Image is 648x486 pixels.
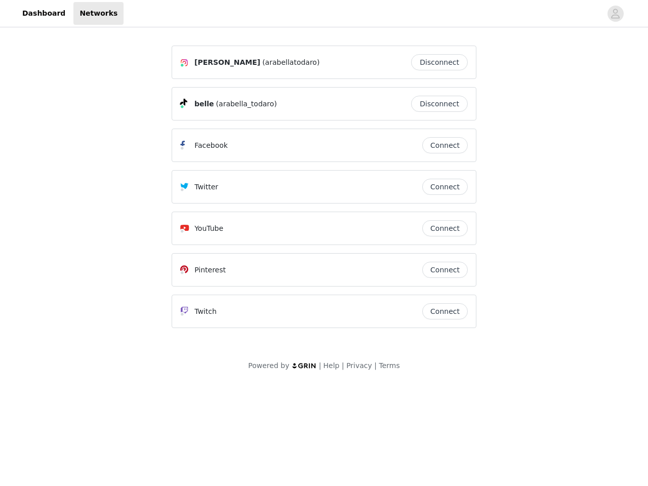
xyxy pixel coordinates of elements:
[379,361,399,370] a: Terms
[422,179,468,195] button: Connect
[194,306,217,317] p: Twitch
[216,99,277,109] span: (arabella_todaro)
[194,140,228,151] p: Facebook
[16,2,71,25] a: Dashboard
[411,54,468,70] button: Disconnect
[73,2,124,25] a: Networks
[422,220,468,236] button: Connect
[262,57,319,68] span: (arabellatodaro)
[194,223,223,234] p: YouTube
[374,361,377,370] span: |
[248,361,289,370] span: Powered by
[611,6,620,22] div: avatar
[194,57,260,68] span: [PERSON_NAME]
[422,137,468,153] button: Connect
[194,99,214,109] span: belle
[346,361,372,370] a: Privacy
[422,262,468,278] button: Connect
[292,362,317,369] img: logo
[180,59,188,67] img: Instagram Icon
[342,361,344,370] span: |
[319,361,321,370] span: |
[194,265,226,275] p: Pinterest
[422,303,468,319] button: Connect
[323,361,340,370] a: Help
[411,96,468,112] button: Disconnect
[194,182,218,192] p: Twitter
